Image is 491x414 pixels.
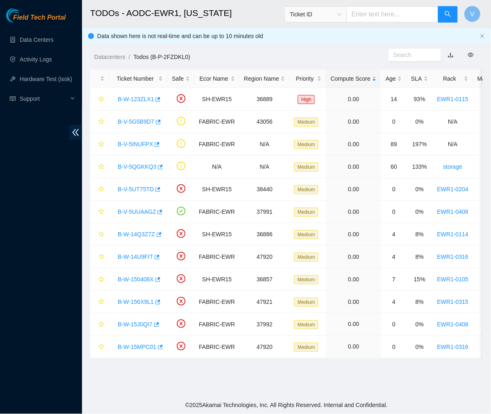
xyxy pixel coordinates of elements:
[6,8,41,23] img: Akamai Technologies
[98,186,104,193] span: star
[294,163,318,172] span: Medium
[240,313,290,336] td: 37992
[95,250,105,263] button: star
[118,321,153,328] a: B-W-15J0QI7
[381,291,407,313] td: 4
[194,246,240,268] td: FABRIC-EWR
[381,156,407,178] td: 60
[437,208,468,215] a: EWR1-0408
[240,88,290,111] td: 36889
[381,201,407,223] td: 0
[470,9,475,19] span: V
[381,246,407,268] td: 4
[294,140,318,149] span: Medium
[407,268,432,291] td: 15%
[433,111,473,133] td: N/A
[194,223,240,246] td: SH-EWR15
[240,268,290,291] td: 36857
[443,163,463,170] a: storage
[240,223,290,246] td: 36886
[118,96,154,102] a: B-W-123ZLX1
[326,223,381,246] td: 0.00
[98,254,104,260] span: star
[381,88,407,111] td: 14
[407,178,432,201] td: 0%
[118,141,153,147] a: B-V-5INUFPX
[381,178,407,201] td: 0
[177,229,185,238] span: close-circle
[240,133,290,156] td: N/A
[98,321,104,328] span: star
[381,133,407,156] td: 89
[194,201,240,223] td: FABRIC-EWR
[437,231,468,238] a: EWR1-0114
[118,276,154,283] a: B-W-150408X
[194,268,240,291] td: SH-EWR15
[326,88,381,111] td: 0.00
[20,90,68,107] span: Support
[95,228,105,241] button: star
[133,54,190,60] a: Todos (B-P-2FZDKL0)
[407,88,432,111] td: 93%
[437,299,468,305] a: EWR1-0315
[95,318,105,331] button: star
[438,6,458,23] button: search
[240,246,290,268] td: 47920
[118,231,155,238] a: B-W-14Q3Z7Z
[381,268,407,291] td: 7
[98,141,104,148] span: star
[128,54,130,60] span: /
[407,246,432,268] td: 8%
[448,52,454,58] a: download
[118,253,153,260] a: B-W-14U9FIT
[194,133,240,156] td: FABRIC-EWR
[98,344,104,351] span: star
[118,118,154,125] a: B-V-5G5B9D7
[6,15,66,25] a: Akamai TechnologiesField Tech Portal
[98,164,104,170] span: star
[381,336,407,358] td: 0
[98,299,104,305] span: star
[294,230,318,239] span: Medium
[290,8,342,20] span: Ticket ID
[118,163,156,170] a: B-V-5QGKKQ3
[240,178,290,201] td: 38440
[326,313,381,336] td: 0.00
[98,209,104,215] span: star
[177,94,185,103] span: close-circle
[437,321,468,328] a: EWR1-0408
[240,201,290,223] td: 37991
[294,343,318,352] span: Medium
[407,201,432,223] td: 0%
[326,246,381,268] td: 0.00
[326,336,381,358] td: 0.00
[240,111,290,133] td: 43056
[407,223,432,246] td: 8%
[118,344,156,350] a: B-W-15MPC01
[94,54,125,60] a: Datacenters
[118,299,154,305] a: B-W-156X9L1
[177,297,185,305] span: close-circle
[407,111,432,133] td: 0%
[118,208,156,215] a: B-V-5UUAAGZ
[480,34,485,38] span: close
[294,118,318,127] span: Medium
[445,11,451,18] span: search
[381,313,407,336] td: 0
[194,111,240,133] td: FABRIC-EWR
[95,93,105,106] button: star
[294,253,318,262] span: Medium
[194,88,240,111] td: SH-EWR15
[177,274,185,283] span: close-circle
[437,96,468,102] a: EWR1-0115
[95,295,105,308] button: star
[240,336,290,358] td: 47920
[177,342,185,351] span: close-circle
[194,313,240,336] td: FABRIC-EWR
[20,36,53,43] a: Data Centers
[177,117,185,125] span: exclamation-circle
[98,231,104,238] span: star
[177,184,185,193] span: close-circle
[95,340,105,353] button: star
[20,56,52,63] a: Activity Logs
